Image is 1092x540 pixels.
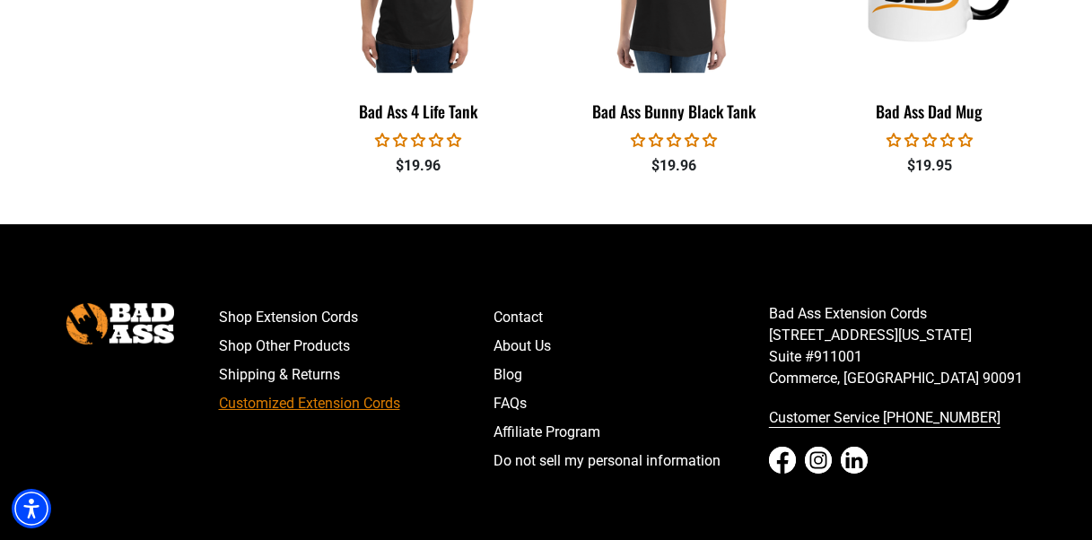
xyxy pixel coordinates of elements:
a: call 833-674-1699 [769,404,1044,432]
a: Facebook - open in a new tab [769,447,796,474]
a: Customized Extension Cords [219,389,494,418]
a: Blog [494,361,769,389]
div: Bad Ass Bunny Black Tank [559,103,788,119]
div: $19.96 [304,155,533,177]
div: Accessibility Menu [12,489,51,528]
a: Do not sell my personal information [494,447,769,475]
div: Bad Ass 4 Life Tank [304,103,533,119]
a: Shop Extension Cords [219,303,494,332]
div: Bad Ass Dad Mug [815,103,1044,119]
a: Affiliate Program [494,418,769,447]
a: Contact [494,303,769,332]
span: 0.00 stars [631,132,717,149]
img: Bad Ass Extension Cords [66,303,174,344]
a: FAQs [494,389,769,418]
div: $19.95 [815,155,1044,177]
a: Shop Other Products [219,332,494,361]
span: 0.00 stars [375,132,461,149]
a: LinkedIn - open in a new tab [841,447,868,474]
p: Bad Ass Extension Cords [STREET_ADDRESS][US_STATE] Suite #911001 Commerce, [GEOGRAPHIC_DATA] 90091 [769,303,1044,389]
a: Instagram - open in a new tab [805,447,832,474]
a: About Us [494,332,769,361]
a: Shipping & Returns [219,361,494,389]
span: 0.00 stars [887,132,973,149]
div: $19.96 [559,155,788,177]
